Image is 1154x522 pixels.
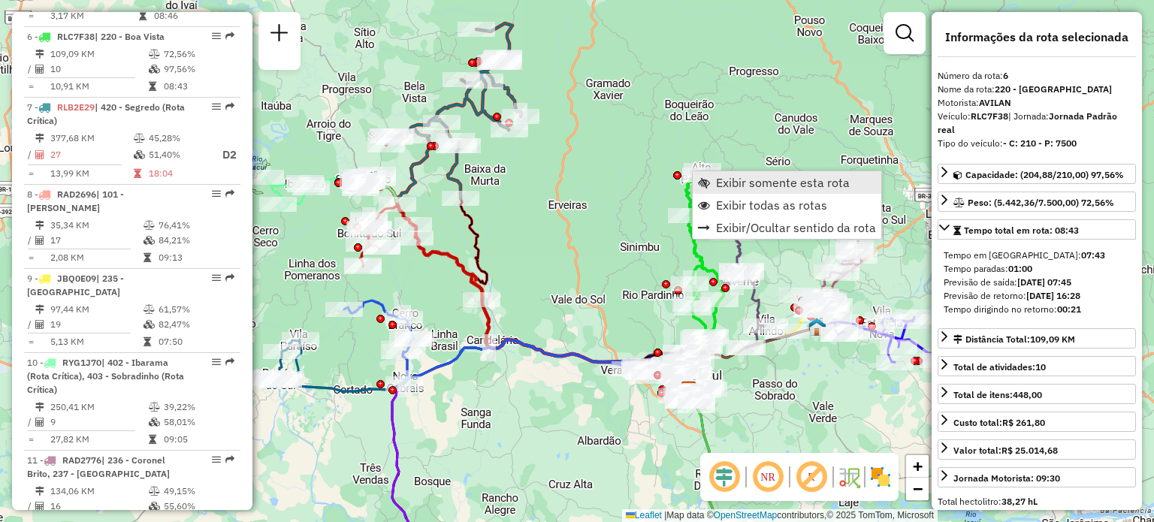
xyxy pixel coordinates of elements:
[964,225,1079,236] span: Tempo total em rota: 08:43
[143,236,155,245] i: % de utilização da cubagem
[50,233,143,248] td: 17
[50,218,143,233] td: 35,34 KM
[1035,361,1046,373] strong: 10
[938,412,1136,432] a: Custo total:R$ 261,80
[35,134,44,143] i: Distância Total
[163,400,234,415] td: 39,22%
[149,403,160,412] i: % de utilização do peso
[50,250,143,265] td: 2,08 KM
[95,31,165,42] span: | 220 - Boa Vista
[264,18,295,52] a: Nova sessão e pesquisa
[953,416,1045,430] div: Custo total:
[134,150,145,159] i: % de utilização da cubagem
[35,320,44,329] i: Total de Atividades
[212,455,221,464] em: Opções
[944,276,1130,289] div: Previsão de saída:
[953,333,1075,346] div: Distância Total:
[27,79,35,94] td: =
[158,233,234,248] td: 84,21%
[664,510,666,520] span: |
[938,110,1136,137] div: Veículo:
[225,273,234,282] em: Rota exportada
[906,478,929,500] a: Zoom out
[158,302,234,317] td: 61,57%
[57,273,96,284] span: JBQ0E09
[890,18,920,48] a: Exibir filtros
[50,131,133,146] td: 377,68 KM
[50,400,148,415] td: 250,41 KM
[50,317,143,332] td: 19
[913,457,923,475] span: +
[50,302,143,317] td: 97,44 KM
[716,177,850,189] span: Exibir somente esta rota
[62,357,101,368] span: RYG1J70
[1008,263,1032,274] strong: 01:00
[158,334,234,349] td: 07:50
[225,32,234,41] em: Rota exportada
[212,32,221,41] em: Opções
[27,189,124,213] span: 8 -
[153,8,226,23] td: 08:46
[938,137,1136,150] div: Tipo do veículo:
[143,253,151,262] i: Tempo total em rota
[50,415,148,430] td: 9
[938,356,1136,376] a: Total de atividades:10
[149,487,160,496] i: % de utilização do peso
[163,484,234,499] td: 49,15%
[995,83,1112,95] strong: 220 - [GEOGRAPHIC_DATA]
[143,305,155,314] i: % de utilização do peso
[27,31,165,42] span: 6 -
[212,358,221,367] em: Opções
[1001,445,1058,456] strong: R$ 25.014,68
[27,146,35,164] td: /
[27,166,35,181] td: =
[679,381,699,400] img: CDD Santa Cruz do Sul
[50,484,148,499] td: 134,06 KM
[965,169,1124,180] span: Capacidade: (204,88/210,00) 97,56%
[35,502,44,511] i: Total de Atividades
[971,110,1008,122] strong: RLC7F38
[27,8,35,23] td: =
[57,101,95,113] span: RLB2E29
[148,131,208,146] td: 45,28%
[27,233,35,248] td: /
[979,97,1011,108] strong: AVILAN
[714,510,778,520] a: OpenStreetMap
[27,357,184,395] span: | 402 - Ibarama (Rota Crítica), 403 - Sobradinho (Rota Crítica)
[50,8,138,23] td: 3,17 KM
[143,337,151,346] i: Tempo total em rota
[1057,303,1081,315] strong: 00:21
[938,30,1136,44] h4: Informações da rota selecionada
[944,249,1130,262] div: Tempo em [GEOGRAPHIC_DATA]:
[225,102,234,111] em: Rota exportada
[27,454,170,479] span: 11 -
[693,216,881,239] li: Exibir/Ocultar sentido da rota
[913,479,923,498] span: −
[938,110,1117,135] span: | Jornada:
[1002,417,1045,428] strong: R$ 261,80
[149,50,160,59] i: % de utilização do peso
[27,62,35,77] td: /
[27,432,35,447] td: =
[148,146,208,164] td: 51,40%
[953,388,1042,402] div: Total de itens:
[793,459,829,495] span: Exibir rótulo
[837,465,861,489] img: Fluxo de ruas
[163,47,234,62] td: 72,56%
[225,455,234,464] em: Rota exportada
[1026,290,1080,301] strong: [DATE] 16:28
[163,62,234,77] td: 97,56%
[163,499,234,514] td: 55,60%
[1003,137,1077,149] strong: - C: 210 - P: 7500
[62,454,101,466] span: RAD2776
[622,509,938,522] div: Map data © contributors,© 2025 TomTom, Microsoft
[149,82,156,91] i: Tempo total em rota
[953,444,1058,457] div: Valor total:
[27,499,35,514] td: /
[750,459,786,495] span: Ocultar NR
[693,171,881,194] li: Exibir somente esta rota
[968,197,1114,208] span: Peso: (5.442,36/7.500,00) 72,56%
[938,384,1136,404] a: Total de itens:448,00
[149,418,160,427] i: % de utilização da cubagem
[938,96,1136,110] div: Motorista:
